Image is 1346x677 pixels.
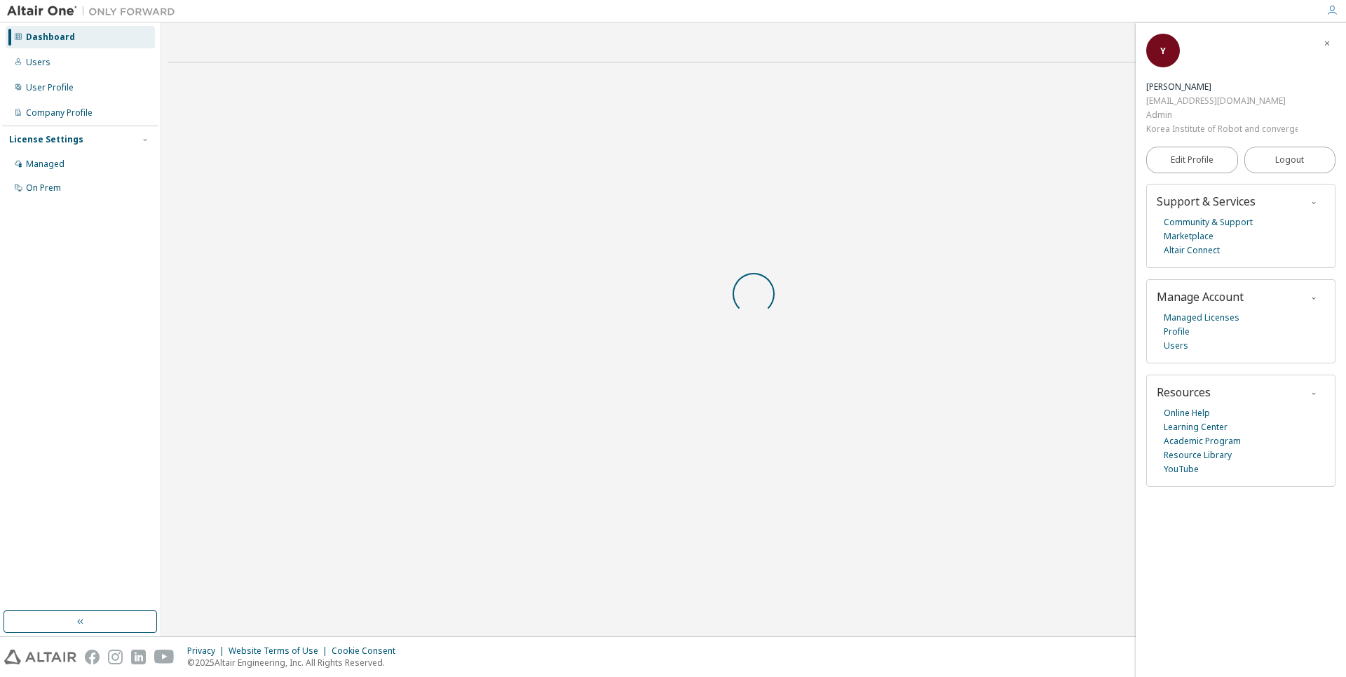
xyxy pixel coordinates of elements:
p: © 2025 Altair Engineering, Inc. All Rights Reserved. [187,657,404,669]
div: [EMAIL_ADDRESS][DOMAIN_NAME] [1146,94,1298,108]
a: Profile [1164,325,1190,339]
span: Edit Profile [1171,154,1214,166]
div: On Prem [26,182,61,194]
span: Manage Account [1157,289,1244,304]
img: linkedin.svg [131,650,146,664]
div: Cookie Consent [332,645,404,657]
div: User Profile [26,82,74,93]
img: instagram.svg [108,650,123,664]
div: Company Profile [26,107,93,119]
a: Online Help [1164,406,1210,420]
a: Academic Program [1164,434,1241,448]
span: Logout [1275,153,1304,167]
div: Yubin Lee [1146,80,1298,94]
div: Users [26,57,50,68]
a: Managed Licenses [1164,311,1239,325]
div: Admin [1146,108,1298,122]
a: Learning Center [1164,420,1228,434]
div: Website Terms of Use [229,645,332,657]
div: Korea Institute of Robot and convergence [1146,122,1298,136]
a: YouTube [1164,462,1199,476]
div: Privacy [187,645,229,657]
a: Marketplace [1164,229,1214,243]
a: Altair Connect [1164,243,1220,257]
span: Resources [1157,384,1211,400]
img: Altair One [7,4,182,18]
img: youtube.svg [154,650,175,664]
div: Dashboard [26,32,75,43]
button: Logout [1244,147,1336,173]
a: Edit Profile [1146,147,1238,173]
div: License Settings [9,134,83,145]
a: Users [1164,339,1188,353]
img: facebook.svg [85,650,100,664]
span: Support & Services [1157,194,1256,209]
a: Resource Library [1164,448,1232,462]
a: Community & Support [1164,215,1253,229]
span: Y [1160,45,1166,57]
img: altair_logo.svg [4,650,76,664]
div: Managed [26,159,64,170]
